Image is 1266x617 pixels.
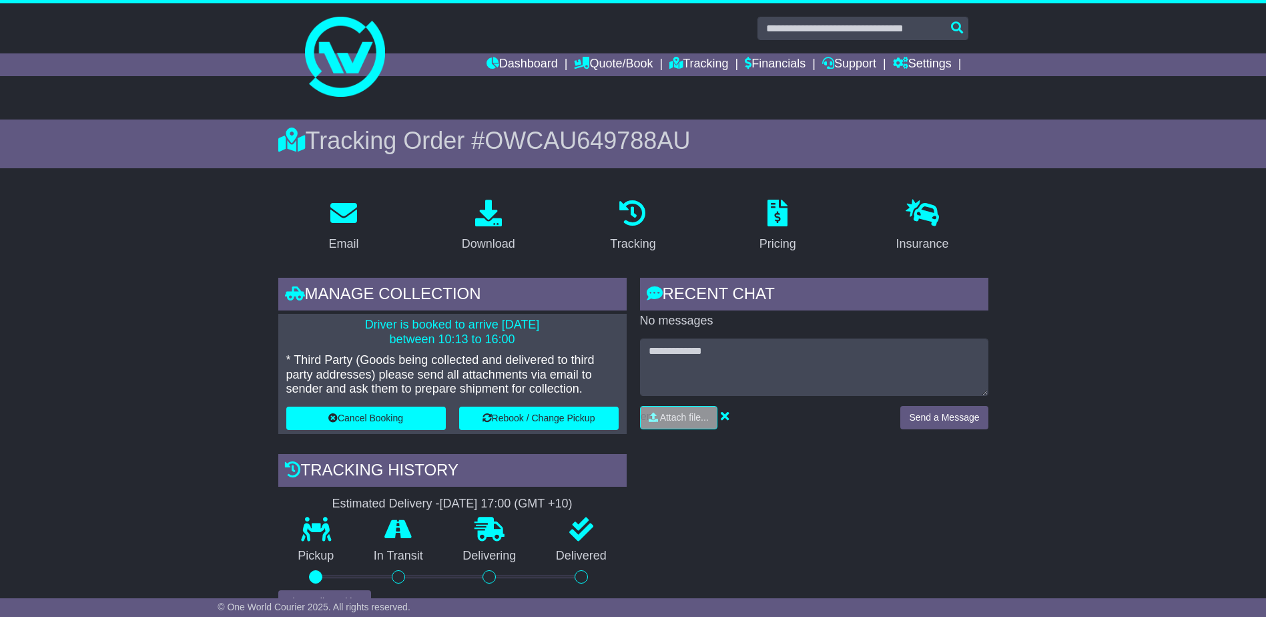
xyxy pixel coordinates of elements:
[896,235,949,253] div: Insurance
[354,549,443,564] p: In Transit
[900,406,988,429] button: Send a Message
[286,407,446,430] button: Cancel Booking
[453,195,524,258] a: Download
[888,195,958,258] a: Insurance
[278,590,371,614] button: View Full Tracking
[218,602,410,612] span: © One World Courier 2025. All rights reserved.
[462,235,515,253] div: Download
[328,235,358,253] div: Email
[487,53,558,76] a: Dashboard
[278,278,627,314] div: Manage collection
[759,235,796,253] div: Pricing
[610,235,655,253] div: Tracking
[459,407,619,430] button: Rebook / Change Pickup
[893,53,952,76] a: Settings
[278,549,354,564] p: Pickup
[278,454,627,490] div: Tracking history
[286,318,619,347] p: Driver is booked to arrive [DATE] between 10:13 to 16:00
[601,195,664,258] a: Tracking
[669,53,728,76] a: Tracking
[640,314,988,329] p: No messages
[278,497,627,511] div: Estimated Delivery -
[320,195,367,258] a: Email
[278,126,988,155] div: Tracking Order #
[286,353,619,397] p: * Third Party (Goods being collected and delivered to third party addresses) please send all atta...
[574,53,653,76] a: Quote/Book
[485,127,690,154] span: OWCAU649788AU
[443,549,537,564] p: Delivering
[822,53,876,76] a: Support
[440,497,573,511] div: [DATE] 17:00 (GMT +10)
[536,549,627,564] p: Delivered
[751,195,805,258] a: Pricing
[745,53,806,76] a: Financials
[640,278,988,314] div: RECENT CHAT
